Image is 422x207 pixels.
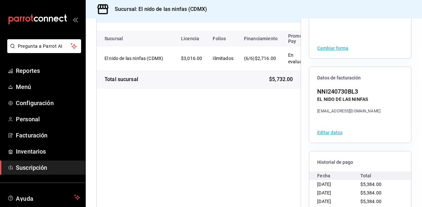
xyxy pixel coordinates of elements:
[317,159,403,165] span: Historial de pago
[255,56,276,61] span: $2,716.00
[207,46,239,70] td: Ilimitados
[16,147,80,156] span: Inventarios
[317,75,403,81] span: Datos de facturación
[207,31,239,46] th: Folios
[317,197,360,206] div: [DATE]
[360,199,381,204] span: $5,384.00
[244,55,278,62] div: (6/6)
[16,82,80,91] span: Menú
[5,47,81,54] a: Pregunta a Parrot AI
[16,66,80,75] span: Reportes
[181,56,202,61] span: $3,016.00
[317,87,380,96] div: NNI240730BL3
[109,5,207,13] h3: Sucursal: El nido de las ninfas (CDMX)
[16,131,80,140] span: Facturación
[16,163,80,172] span: Suscripción
[105,55,170,62] div: El nido de las ninfas (CDMX)
[317,46,348,50] button: Cambiar forma
[317,108,380,114] div: [EMAIL_ADDRESS][DOMAIN_NAME]
[360,190,381,195] span: $5,384.00
[283,46,316,70] td: En evaluación
[16,193,72,201] span: Ayuda
[7,39,81,53] button: Pregunta a Parrot AI
[360,171,403,180] div: Total
[360,182,381,187] span: $5,384.00
[105,36,141,41] div: Sucursal
[288,33,311,44] div: Promo Pay
[16,99,80,107] span: Configuración
[317,96,380,103] div: EL NIDO DE LAS NINFAS
[105,75,138,83] div: Total sucursal
[269,75,293,83] span: $5,732.00
[73,17,78,22] button: open_drawer_menu
[317,130,343,135] button: Editar datos
[317,189,360,197] div: [DATE]
[16,115,80,124] span: Personal
[176,31,207,46] th: Licencia
[18,43,71,50] span: Pregunta a Parrot AI
[239,31,283,46] th: Financiamiento
[317,171,360,180] div: Fecha
[317,180,360,189] div: [DATE]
